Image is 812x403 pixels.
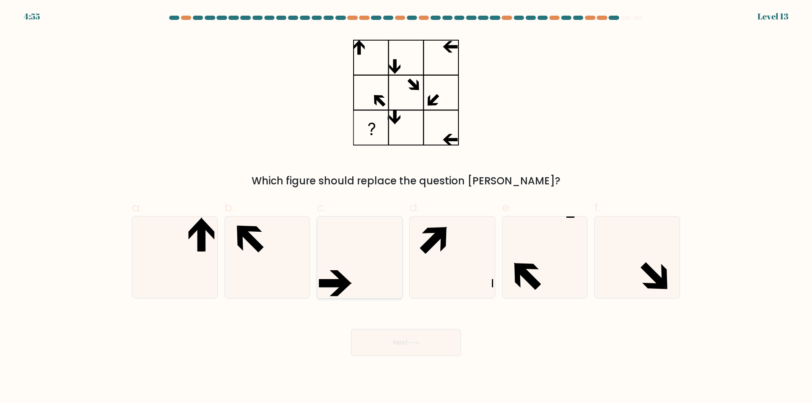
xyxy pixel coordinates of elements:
span: b. [225,199,235,216]
span: f. [594,199,600,216]
span: a. [132,199,142,216]
div: Level 13 [757,10,788,23]
span: e. [502,199,511,216]
div: 4:55 [24,10,40,23]
span: d. [409,199,420,216]
div: Which figure should replace the question [PERSON_NAME]? [137,173,675,189]
span: c. [317,199,326,216]
button: Next [351,329,461,356]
